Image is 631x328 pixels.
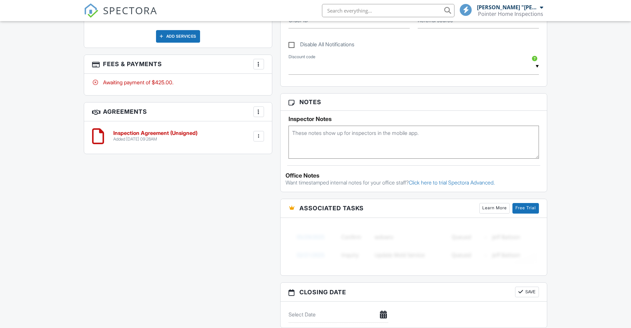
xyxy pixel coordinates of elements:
[289,54,315,60] label: Discount code
[479,203,510,214] a: Learn More
[113,137,197,142] div: Added [DATE] 09:28AM
[84,102,272,121] h3: Agreements
[409,179,495,186] a: Click here to trial Spectora Advanced.
[478,11,543,17] div: Pointer Home Inspections
[512,203,539,214] a: Free Trial
[322,4,454,17] input: Search everything...
[113,130,197,136] h6: Inspection Agreement (Unsigned)
[299,288,346,297] span: Closing date
[299,204,364,213] span: Associated Tasks
[286,172,542,179] div: Office Notes
[92,79,264,86] div: Awaiting payment of $425.00.
[286,179,542,186] p: Want timestamped internal notes for your office staff?
[84,3,98,18] img: The Best Home Inspection Software - Spectora
[113,130,197,142] a: Inspection Agreement (Unsigned) Added [DATE] 09:28AM
[281,94,547,111] h3: Notes
[289,307,388,323] input: Select Date
[103,3,157,17] span: SPECTORA
[477,4,538,11] div: [PERSON_NAME] "[PERSON_NAME]" [PERSON_NAME]
[84,9,157,23] a: SPECTORA
[156,30,200,43] div: Add Services
[84,55,272,74] h3: Fees & Payments
[289,41,354,50] label: Disable All Notifications
[289,223,539,269] img: blurred-tasks-251b60f19c3f713f9215ee2a18cbf2105fc2d72fcd585247cf5e9ec0c957c1dd.png
[515,287,539,297] button: Save
[289,116,539,122] h5: Inspector Notes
